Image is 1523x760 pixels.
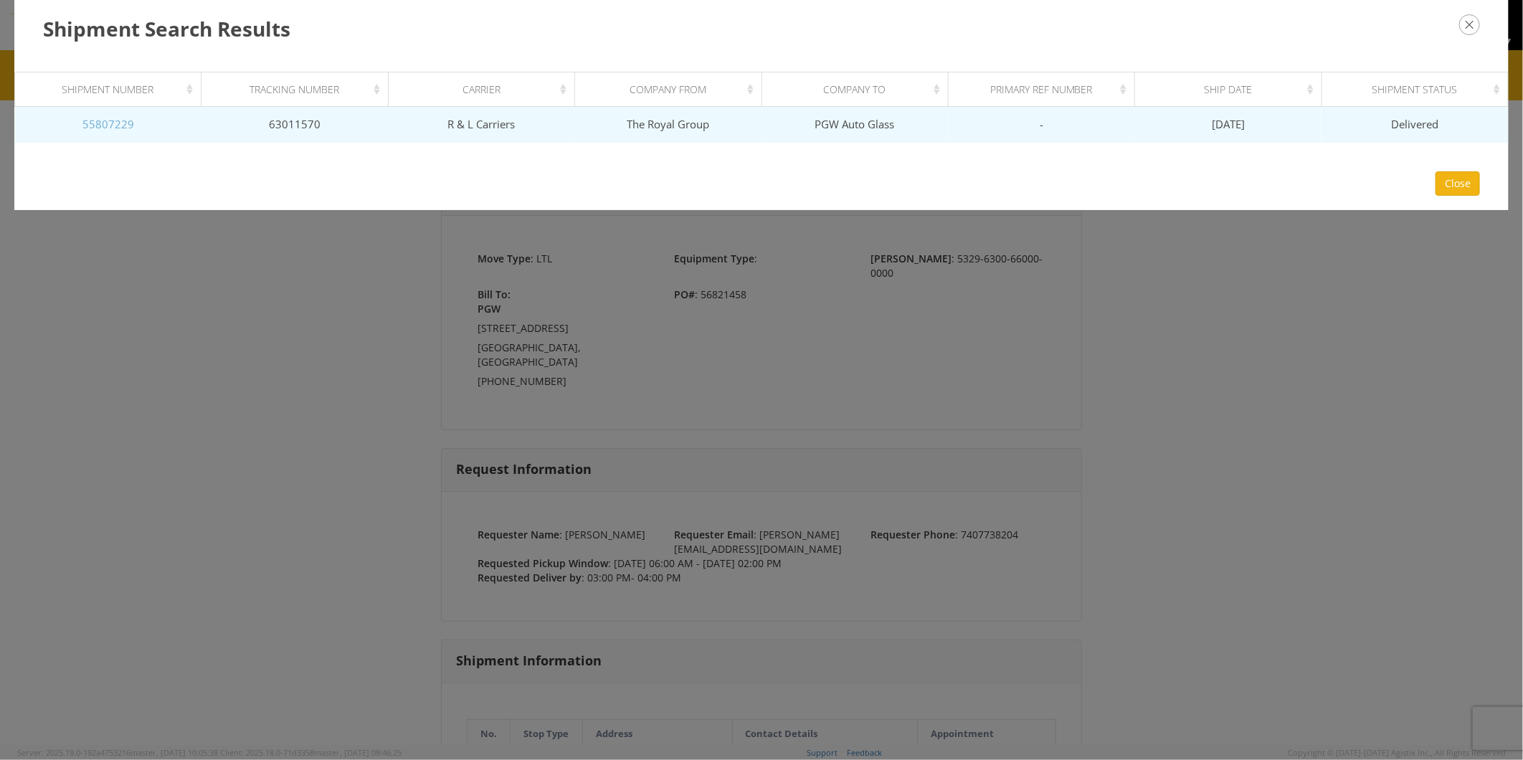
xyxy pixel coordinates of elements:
a: 55807229 [82,117,134,131]
div: Tracking Number [214,82,384,97]
div: Company To [774,82,944,97]
td: - [948,107,1134,143]
div: Shipment Status [1334,82,1504,97]
td: PGW Auto Glass [761,107,948,143]
td: R & L Carriers [388,107,574,143]
div: Company From [588,82,757,97]
h3: Shipment Search Results [43,14,1480,43]
span: [DATE] [1212,117,1245,131]
button: Close [1436,171,1480,196]
div: Carrier [401,82,570,97]
div: Ship Date [1148,82,1317,97]
div: Primary Ref Number [961,82,1130,97]
span: Delivered [1391,117,1438,131]
td: The Royal Group [575,107,761,143]
div: Shipment Number [28,82,197,97]
td: 63011570 [201,107,388,143]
